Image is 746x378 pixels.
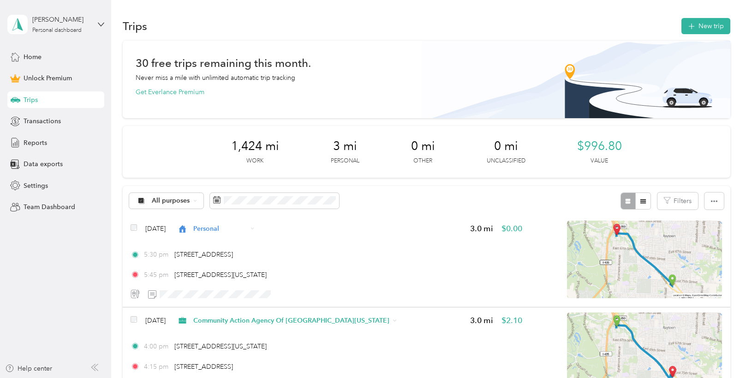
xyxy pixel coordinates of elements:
span: Team Dashboard [24,202,75,212]
p: Never miss a mile with unlimited automatic trip tracking [136,73,295,83]
p: Value [591,157,608,165]
iframe: Everlance-gr Chat Button Frame [694,326,746,378]
span: 3.0 mi [470,315,493,326]
span: [DATE] [145,224,166,234]
span: 4:00 pm [144,342,170,351]
span: [STREET_ADDRESS][US_STATE] [174,342,267,350]
span: Transactions [24,116,61,126]
span: 0 mi [494,139,518,154]
span: $2.10 [501,315,522,326]
span: [STREET_ADDRESS] [174,363,233,371]
div: Personal dashboard [32,28,82,33]
span: Community Action Agency Of [GEOGRAPHIC_DATA][US_STATE] [193,316,389,325]
span: Trips [24,95,38,105]
button: Get Everlance Premium [136,87,204,97]
button: Help center [5,364,52,373]
span: [DATE] [145,316,166,325]
h1: 30 free trips remaining this month. [136,58,311,68]
span: [STREET_ADDRESS] [174,251,233,258]
span: Settings [24,181,48,191]
span: 3.0 mi [470,223,493,234]
button: Filters [657,192,698,210]
span: 5:45 pm [144,270,170,280]
span: Data exports [24,159,63,169]
span: 1,424 mi [231,139,279,154]
p: Work [246,157,263,165]
img: Banner [422,41,730,118]
img: minimap [567,221,722,298]
span: [STREET_ADDRESS][US_STATE] [174,271,267,279]
button: New trip [681,18,730,34]
span: $0.00 [501,223,522,234]
span: 5:30 pm [144,250,170,259]
span: Personal [193,224,247,234]
span: Reports [24,138,47,148]
span: All purposes [152,198,190,204]
div: [PERSON_NAME] [32,15,90,24]
h1: Trips [123,21,147,31]
span: 3 mi [333,139,357,154]
span: Home [24,52,42,62]
span: 4:15 pm [144,362,170,372]
span: 0 mi [411,139,435,154]
span: $996.80 [577,139,622,154]
p: Other [413,157,432,165]
p: Unclassified [487,157,525,165]
span: Unlock Premium [24,73,72,83]
p: Personal [331,157,359,165]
